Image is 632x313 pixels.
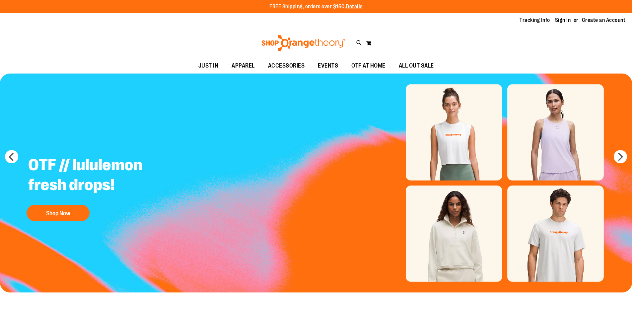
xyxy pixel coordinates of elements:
[5,150,18,163] button: prev
[318,58,338,73] span: EVENTS
[399,58,434,73] span: ALL OUT SALE
[614,150,627,163] button: next
[23,150,188,225] a: OTF // lululemon fresh drops! Shop Now
[582,17,626,24] a: Create an Account
[198,58,219,73] span: JUST IN
[346,4,363,10] a: Details
[232,58,255,73] span: APPAREL
[23,150,188,201] h2: OTF // lululemon fresh drops!
[260,35,346,51] img: Shop Orangetheory
[268,58,305,73] span: ACCESSORIES
[351,58,386,73] span: OTF AT HOME
[269,3,363,11] p: FREE Shipping, orders over $150.
[520,17,550,24] a: Tracking Info
[555,17,571,24] a: Sign In
[27,205,90,221] button: Shop Now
